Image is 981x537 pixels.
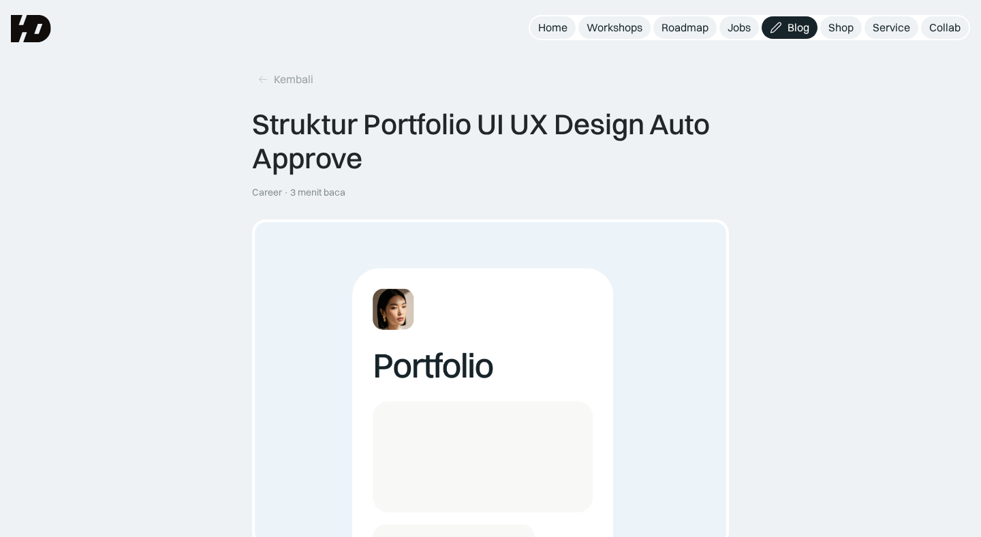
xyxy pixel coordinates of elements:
[274,72,313,87] div: Kembali
[538,20,567,35] div: Home
[283,187,289,198] div: ·
[290,187,345,198] div: 3 menit baca
[865,16,918,39] a: Service
[530,16,576,39] a: Home
[578,16,651,39] a: Workshops
[788,20,809,35] div: Blog
[828,20,854,35] div: Shop
[873,20,910,35] div: Service
[252,187,282,198] div: Career
[719,16,759,39] a: Jobs
[921,16,969,39] a: Collab
[929,20,961,35] div: Collab
[653,16,717,39] a: Roadmap
[728,20,751,35] div: Jobs
[252,68,319,91] a: Kembali
[661,20,708,35] div: Roadmap
[762,16,817,39] a: Blog
[252,107,729,176] div: Struktur Portfolio UI UX Design Auto Approve
[820,16,862,39] a: Shop
[587,20,642,35] div: Workshops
